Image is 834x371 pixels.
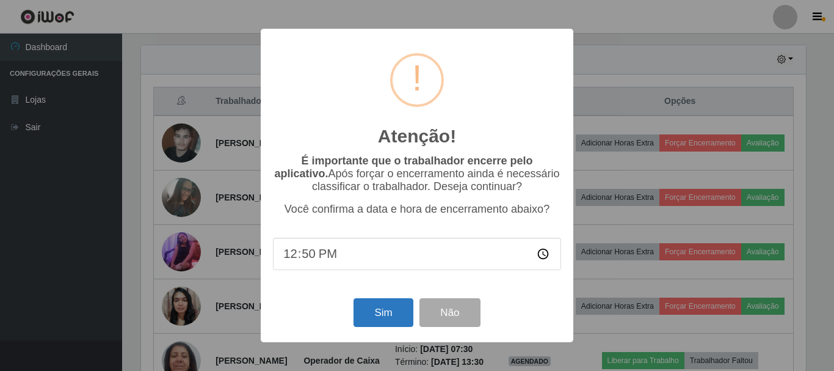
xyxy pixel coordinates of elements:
[354,298,413,327] button: Sim
[378,125,456,147] h2: Atenção!
[273,155,561,193] p: Após forçar o encerramento ainda é necessário classificar o trabalhador. Deseja continuar?
[419,298,480,327] button: Não
[274,155,532,180] b: É importante que o trabalhador encerre pelo aplicativo.
[273,203,561,216] p: Você confirma a data e hora de encerramento abaixo?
